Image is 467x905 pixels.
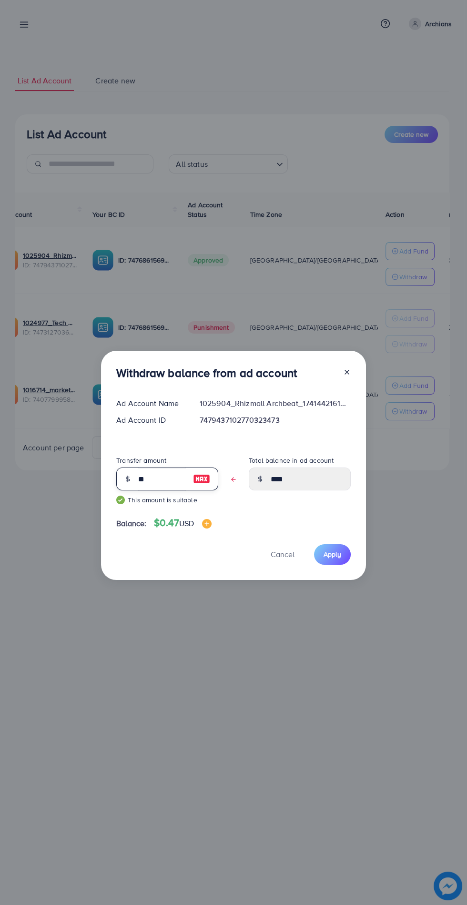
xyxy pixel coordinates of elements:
div: Ad Account Name [109,398,192,409]
span: Apply [324,549,341,559]
h3: Withdraw balance from ad account [116,366,297,380]
button: Apply [314,544,351,565]
span: USD [179,518,194,529]
span: Balance: [116,518,146,529]
button: Cancel [259,544,306,565]
img: image [193,473,210,485]
div: 7479437102770323473 [192,415,358,426]
span: Cancel [271,549,294,559]
label: Total balance in ad account [249,456,334,465]
small: This amount is suitable [116,495,218,505]
div: 1025904_Rhizmall Archbeat_1741442161001 [192,398,358,409]
label: Transfer amount [116,456,166,465]
img: image [202,519,212,529]
div: Ad Account ID [109,415,192,426]
h4: $0.47 [154,517,211,529]
img: guide [116,496,125,504]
